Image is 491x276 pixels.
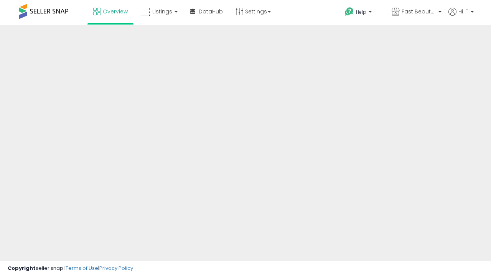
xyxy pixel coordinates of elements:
[199,8,223,15] span: DataHub
[103,8,128,15] span: Overview
[8,264,36,272] strong: Copyright
[66,264,98,272] a: Terms of Use
[402,8,436,15] span: Fast Beauty ([GEOGRAPHIC_DATA])
[448,8,474,25] a: Hi IT
[99,264,133,272] a: Privacy Policy
[356,9,366,15] span: Help
[152,8,172,15] span: Listings
[458,8,468,15] span: Hi IT
[344,7,354,16] i: Get Help
[8,265,133,272] div: seller snap | |
[339,1,385,25] a: Help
